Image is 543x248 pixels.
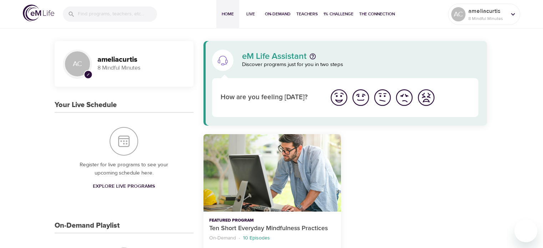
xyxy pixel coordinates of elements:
[90,180,158,193] a: Explore Live Programs
[209,234,236,242] p: On-Demand
[329,88,349,107] img: great
[219,10,236,18] span: Home
[242,61,479,69] p: Discover programs just for you in two steps
[55,101,117,109] h3: Your Live Schedule
[415,87,437,108] button: I'm feeling worst
[243,234,270,242] p: 10 Episodes
[350,87,372,108] button: I'm feeling good
[209,224,335,233] p: Ten Short Everyday Mindfulness Practices
[451,7,466,21] div: AC
[393,87,415,108] button: I'm feeling bad
[265,10,291,18] span: On-Demand
[93,182,155,191] span: Explore Live Programs
[110,127,138,156] img: Your Live Schedule
[351,88,371,107] img: good
[323,10,353,18] span: 1% Challenge
[23,5,54,21] img: logo
[221,92,320,103] p: How are you feeling [DATE]?
[97,64,185,72] p: 8 Mindful Minutes
[328,87,350,108] button: I'm feeling great
[217,55,228,66] img: eM Life Assistant
[239,233,240,243] li: ·
[78,6,157,22] input: Find programs, teachers, etc...
[209,233,335,243] nav: breadcrumb
[359,10,395,18] span: The Connection
[63,50,92,78] div: AC
[203,134,341,212] button: Ten Short Everyday Mindfulness Practices
[372,87,393,108] button: I'm feeling ok
[296,10,318,18] span: Teachers
[97,56,185,64] h3: ameliacurtis
[69,161,179,177] p: Register for live programs to see your upcoming schedule here.
[55,222,120,230] h3: On-Demand Playlist
[373,88,392,107] img: ok
[242,52,307,61] p: eM Life Assistant
[242,10,259,18] span: Live
[416,88,436,107] img: worst
[468,15,506,22] p: 8 Mindful Minutes
[468,7,506,15] p: ameliacurtis
[209,217,335,224] p: Featured Program
[514,219,537,242] iframe: Button to launch messaging window
[394,88,414,107] img: bad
